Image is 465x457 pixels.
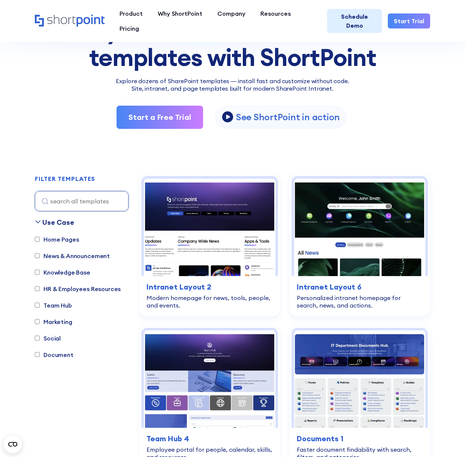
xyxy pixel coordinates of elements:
label: News & Announcement [35,251,110,260]
div: Why ShortPoint [158,9,202,18]
div: Company [217,9,245,18]
div: Product [120,9,143,18]
input: Knowledge Base [35,270,40,275]
a: Start a Free Trial [117,106,203,129]
label: Home Pages [35,235,79,244]
a: Why ShortPoint [150,6,210,21]
input: Team Hub [35,303,40,308]
h3: Documents 1 [297,433,423,444]
label: Document [35,350,73,359]
div: Resources [260,9,291,18]
label: Marketing [35,317,72,326]
img: Team Hub 4 – SharePoint Employee Portal Template: Employee portal for people, calendar, skills, a... [144,330,275,428]
div: Fully customizable SharePoint templates with ShortPoint [35,18,430,70]
h3: Intranet Layout 6 [297,281,423,293]
h2: Site, intranet, and page templates built for modern SharePoint Intranet. [35,85,430,92]
a: Pricing [112,21,147,36]
iframe: Chat Widget [428,421,465,457]
input: Document [35,352,40,357]
img: Intranet Layout 6 – SharePoint Homepage Design: Personalized intranet homepage for search, news, ... [294,179,425,276]
a: Product [112,6,150,21]
a: Company [210,6,253,21]
label: HR & Employees Resources [35,284,121,293]
h3: Team Hub 4 [147,433,272,444]
input: HR & Employees Resources [35,286,40,291]
input: Marketing [35,319,40,324]
div: FILTER TEMPLATES [35,176,95,182]
a: Home [35,15,105,27]
label: Social [35,334,61,343]
label: Team Hub [35,301,72,310]
input: News & Announcement [35,253,40,258]
h3: Intranet Layout 2 [147,281,272,293]
label: Knowledge Base [35,268,90,277]
img: Documents 1 – SharePoint Document Library Template: Faster document findability with search, filt... [294,330,425,428]
input: search all templates [35,191,129,211]
a: Resources [253,6,298,21]
input: Social [35,336,40,341]
a: open lightbox [215,106,346,128]
button: Open CMP widget [4,435,22,453]
a: Schedule Demo [327,9,382,33]
a: Intranet Layout 6 – SharePoint Homepage Design: Personalized intranet homepage for search, news, ... [289,174,430,317]
a: Start Trial [388,13,430,28]
div: Pricing [120,24,139,33]
input: Home Pages [35,237,40,242]
div: Personalized intranet homepage for search, news, and actions. [297,294,423,309]
div: Modern homepage for news, tools, people, and events. [147,294,272,309]
img: Intranet Layout 2 – SharePoint Homepage Design: Modern homepage for news, tools, people, and events. [144,179,275,276]
a: Intranet Layout 2 – SharePoint Homepage Design: Modern homepage for news, tools, people, and even... [139,174,280,317]
p: See ShortPoint in action [236,111,340,123]
p: Explore dozens of SharePoint templates — install fast and customize without code. [35,76,430,85]
div: Use Case [42,217,74,227]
